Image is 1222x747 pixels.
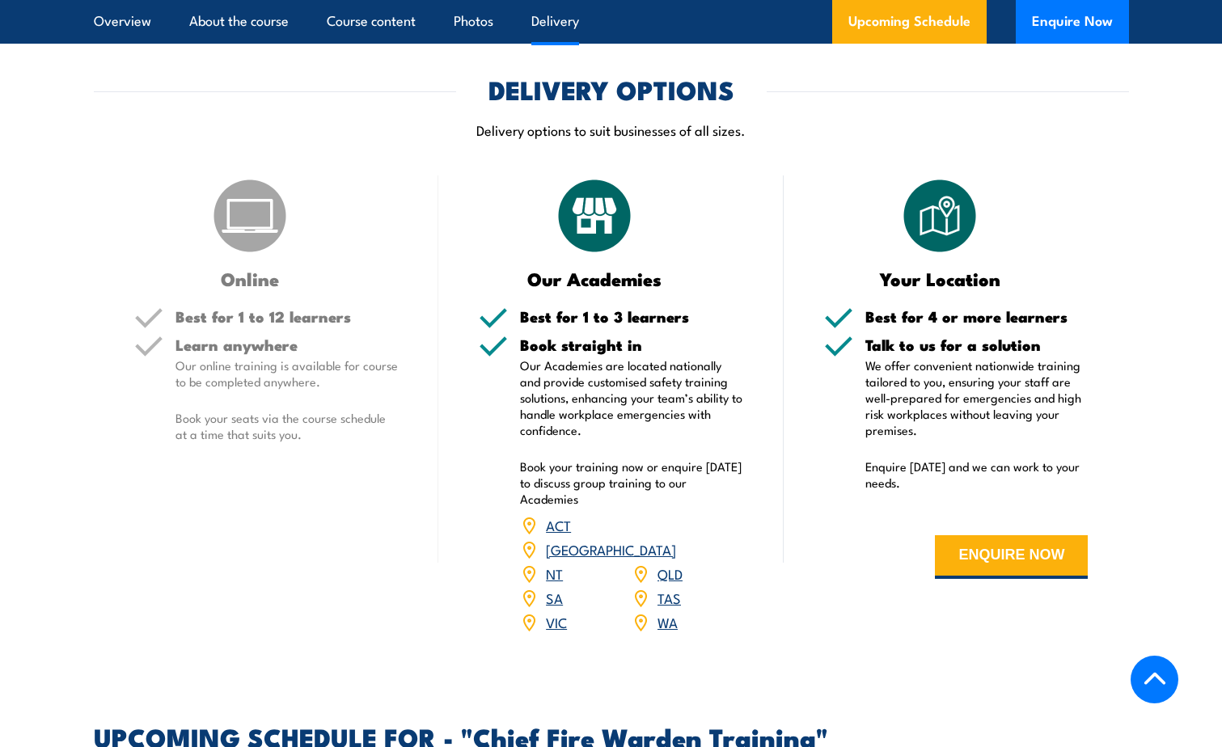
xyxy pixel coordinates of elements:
p: Enquire [DATE] and we can work to your needs. [865,458,1089,491]
a: TAS [658,588,681,607]
p: We offer convenient nationwide training tailored to you, ensuring your staff are well-prepared fo... [865,357,1089,438]
a: NT [546,563,563,583]
p: Delivery options to suit businesses of all sizes. [94,120,1129,139]
a: VIC [546,612,567,631]
h3: Our Academies [479,269,711,288]
h5: Learn anywhere [175,337,399,352]
h5: Best for 1 to 3 learners [520,309,743,324]
h5: Best for 4 or more learners [865,309,1089,324]
p: Our Academies are located nationally and provide customised safety training solutions, enhancing ... [520,357,743,438]
h5: Best for 1 to 12 learners [175,309,399,324]
h3: Your Location [824,269,1056,288]
h2: DELIVERY OPTIONS [488,78,734,100]
a: ACT [546,515,571,534]
a: SA [546,588,563,607]
a: QLD [658,563,683,583]
button: ENQUIRE NOW [935,535,1088,579]
p: Our online training is available for course to be completed anywhere. [175,357,399,390]
h5: Book straight in [520,337,743,352]
h5: Talk to us for a solution [865,337,1089,352]
h3: Online [134,269,366,288]
a: WA [658,612,678,631]
a: [GEOGRAPHIC_DATA] [546,539,676,559]
p: Book your seats via the course schedule at a time that suits you. [175,410,399,442]
p: Book your training now or enquire [DATE] to discuss group training to our Academies [520,458,743,507]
